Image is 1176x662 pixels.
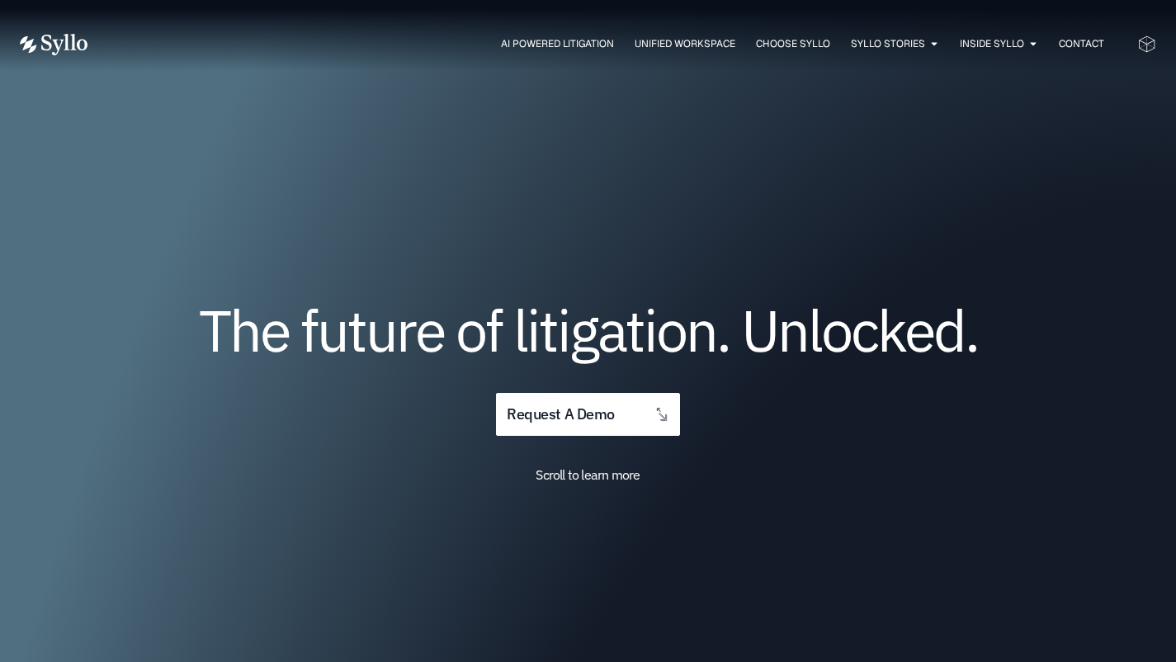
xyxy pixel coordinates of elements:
[851,36,925,51] a: Syllo Stories
[119,303,1057,357] h1: The future of litigation. Unlocked.
[1059,36,1104,51] a: Contact
[536,466,640,483] span: Scroll to learn more
[507,407,614,423] span: request a demo
[501,36,614,51] a: AI Powered Litigation
[496,393,679,437] a: request a demo
[756,36,830,51] a: Choose Syllo
[120,36,1104,52] div: Menu Toggle
[635,36,735,51] a: Unified Workspace
[120,36,1104,52] nav: Menu
[960,36,1024,51] a: Inside Syllo
[20,34,87,55] img: Vector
